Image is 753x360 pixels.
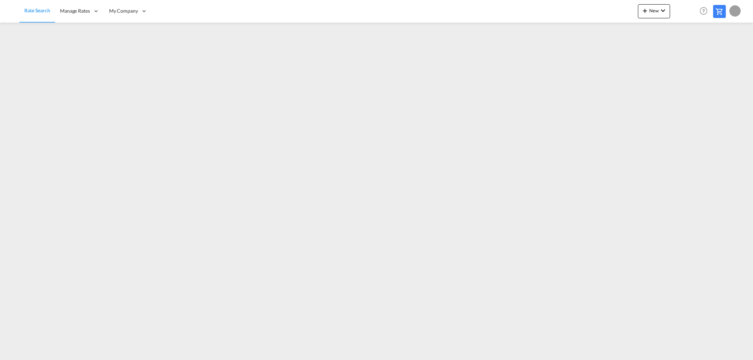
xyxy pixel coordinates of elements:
md-icon: icon-plus 400-fg [641,6,649,15]
span: My Company [109,7,138,14]
span: Help [698,5,710,17]
button: icon-plus 400-fgNewicon-chevron-down [638,4,670,18]
span: Manage Rates [60,7,90,14]
span: Rate Search [24,7,50,13]
md-icon: icon-chevron-down [659,6,667,15]
div: Help [698,5,713,18]
span: New [641,8,667,13]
